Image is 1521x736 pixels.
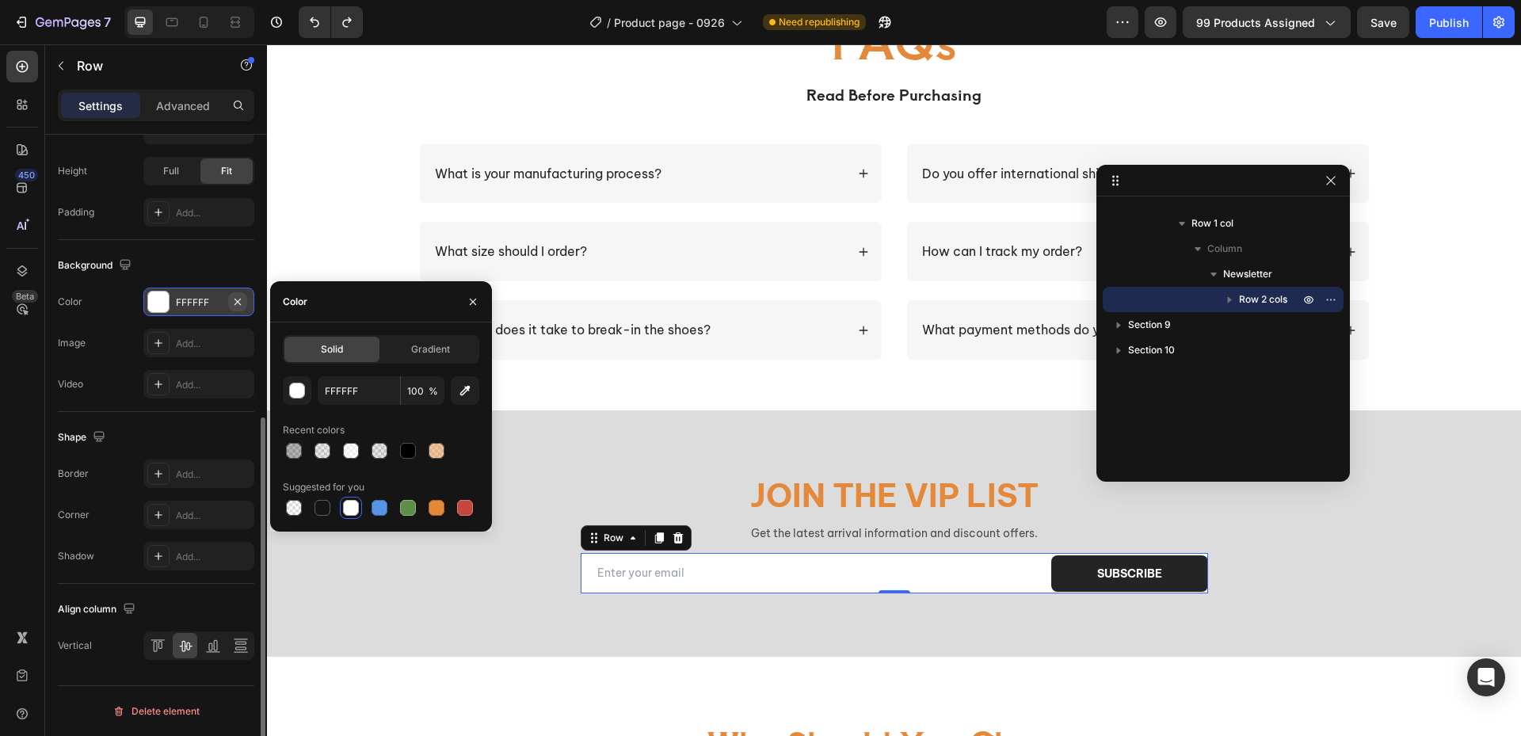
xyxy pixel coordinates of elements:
[1467,658,1505,696] div: Open Intercom Messenger
[655,199,815,215] p: How can I track my order?
[267,44,1521,736] iframe: Design area
[104,13,111,32] p: 7
[318,376,400,405] input: Eg: FFFFFF
[176,550,250,564] div: Add...
[1429,14,1469,31] div: Publish
[58,427,109,448] div: Shape
[299,6,363,38] div: Undo/Redo
[1416,6,1482,38] button: Publish
[334,486,360,501] div: Row
[429,384,438,399] span: %
[176,296,222,310] div: FFFFFF
[655,277,902,294] p: What payment methods do you accept?
[1183,6,1351,38] button: 99 products assigned
[614,14,725,31] span: Product page - 0926
[283,423,345,437] div: Recent colors
[77,56,212,75] p: Row
[391,479,863,499] p: Get the latest arrival information and discount offers.
[58,599,139,620] div: Align column
[176,378,250,392] div: Add...
[12,290,38,303] div: Beta
[1370,16,1397,29] span: Save
[1191,215,1233,231] span: Row 1 col
[15,169,38,181] div: 450
[6,6,118,38] button: 7
[1223,266,1272,282] span: Newsletter
[58,295,82,309] div: Color
[176,337,250,351] div: Add...
[58,639,92,653] div: Vertical
[176,467,250,482] div: Add...
[58,164,87,178] div: Height
[112,702,200,721] div: Delete element
[1128,317,1171,333] span: Section 9
[176,509,250,523] div: Add...
[779,15,860,29] span: Need republishing
[411,342,450,357] span: Gradient
[58,205,94,219] div: Padding
[283,480,364,494] div: Suggested for you
[58,377,83,391] div: Video
[1196,14,1315,31] span: 99 products assigned
[156,97,210,114] p: Advanced
[283,295,307,309] div: Color
[78,97,123,114] p: Settings
[58,699,254,724] button: Delete element
[1357,6,1409,38] button: Save
[58,336,86,350] div: Image
[321,342,343,357] span: Solid
[176,206,250,220] div: Add...
[1207,241,1242,257] span: Column
[1128,342,1175,358] span: Section 10
[58,255,135,276] div: Background
[607,14,611,31] span: /
[830,522,895,536] div: subscribe
[390,429,865,474] h2: Join the VIP list
[655,121,873,138] p: Do you offer international shipping?
[221,164,232,178] span: Fit
[58,467,89,481] div: Border
[163,164,179,178] span: Full
[58,508,90,522] div: Corner
[784,511,941,547] button: subscribe
[58,549,94,563] div: Shadow
[314,509,784,549] input: Enter your email
[1239,292,1287,307] span: Row 2 cols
